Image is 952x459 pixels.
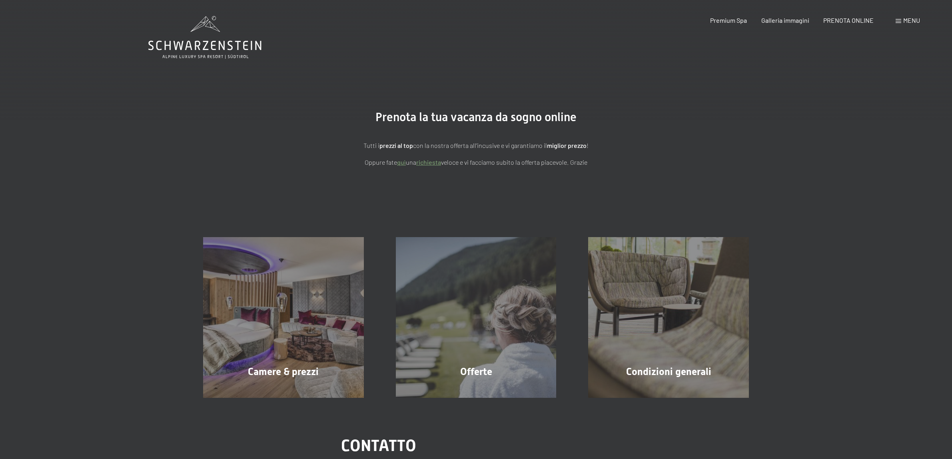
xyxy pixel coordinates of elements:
span: Menu [903,16,920,24]
a: Galleria immagini [761,16,809,24]
a: Vacanze in Trentino Alto Adige all'Hotel Schwarzenstein Offerte [380,237,573,398]
span: Offerte [460,366,492,377]
p: Oppure fate una veloce e vi facciamo subito la offerta piacevole. Grazie [276,157,676,168]
span: Contatto [341,436,416,455]
strong: prezzi al top [379,142,413,149]
a: Vacanze in Trentino Alto Adige all'Hotel Schwarzenstein Condizioni generali [572,237,765,398]
a: richiesta [416,158,441,166]
a: Premium Spa [710,16,747,24]
a: Vacanze in Trentino Alto Adige all'Hotel Schwarzenstein Camere & prezzi [187,237,380,398]
span: Camere & prezzi [248,366,319,377]
p: Tutti i con la nostra offerta all'incusive e vi garantiamo il ! [276,140,676,151]
strong: miglior prezzo [547,142,587,149]
a: quì [397,158,406,166]
span: Prenota la tua vacanza da sogno online [375,110,577,124]
span: Condizioni generali [626,366,711,377]
a: PRENOTA ONLINE [823,16,874,24]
